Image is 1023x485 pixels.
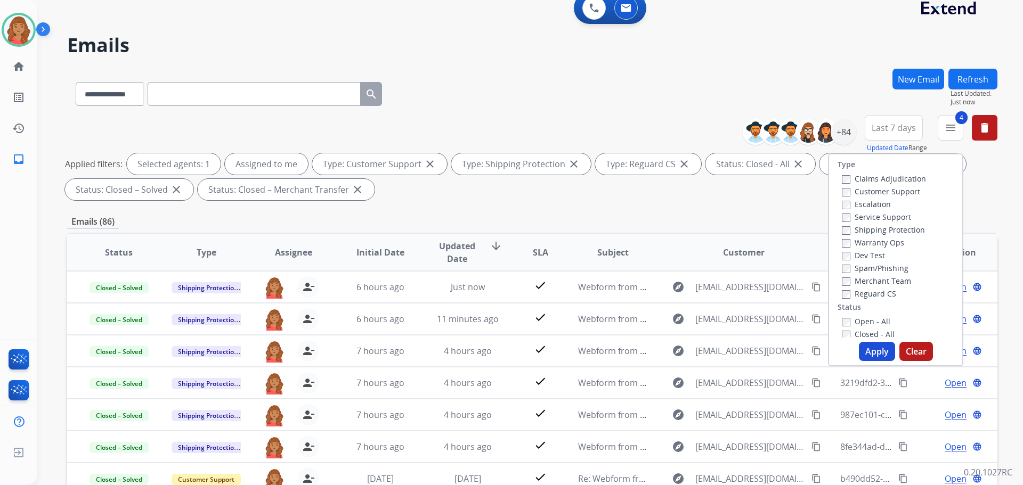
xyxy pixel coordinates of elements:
mat-icon: check [534,343,547,356]
p: Emails (86) [67,215,119,228]
span: Webform from [EMAIL_ADDRESS][DOMAIN_NAME] on [DATE] [578,345,819,357]
span: 6 hours ago [356,313,404,325]
span: 4 hours ago [444,377,492,389]
span: 7 hours ago [356,409,404,421]
span: Shipping Protection [172,314,245,325]
span: Closed – Solved [90,410,149,421]
mat-icon: close [792,158,805,170]
span: 4 hours ago [444,409,492,421]
span: Closed – Solved [90,346,149,357]
mat-icon: check [534,279,547,292]
div: Type: Reguard CS [595,153,701,175]
label: Open - All [842,316,890,326]
mat-icon: language [972,346,982,356]
span: Webform from [EMAIL_ADDRESS][DOMAIN_NAME] on [DATE] [578,377,819,389]
mat-icon: explore [672,472,685,485]
mat-icon: person_remove [302,313,315,325]
span: Shipping Protection [172,378,245,389]
span: [DATE] [454,473,481,484]
mat-icon: explore [672,408,685,421]
mat-icon: arrow_downward [490,240,502,252]
span: 8fe344ad-dfc1-42df-aa00-a6a02315b5db [840,441,1001,453]
mat-icon: search [365,88,378,101]
button: Updated Date [867,144,908,152]
mat-icon: person_remove [302,344,315,357]
span: 4 hours ago [444,441,492,453]
mat-icon: menu [944,121,957,134]
label: Merchant Team [842,276,911,286]
mat-icon: history [12,122,25,135]
img: agent-avatar [264,404,285,426]
mat-icon: language [972,314,982,324]
mat-icon: close [170,183,183,196]
img: agent-avatar [264,308,285,331]
input: Dev Test [842,252,850,260]
mat-icon: explore [672,344,685,357]
mat-icon: list_alt [12,91,25,104]
div: Status: Closed - Unresolved [819,153,966,175]
span: Customer Support [172,474,241,485]
p: Applied filters: [65,158,123,170]
span: Last Updated: [951,89,997,98]
span: Shipping Protection [172,282,245,293]
mat-icon: close [424,158,436,170]
div: Type: Customer Support [312,153,447,175]
span: Open [945,440,967,453]
span: Closed – Solved [90,314,149,325]
mat-icon: person_remove [302,376,315,389]
mat-icon: check [534,471,547,483]
mat-icon: check [534,375,547,388]
span: Just now [951,98,997,106]
mat-icon: close [351,183,364,196]
span: Updated Date [433,240,482,265]
mat-icon: close [567,158,580,170]
mat-icon: explore [672,281,685,293]
span: 4 hours ago [444,345,492,357]
span: 7 hours ago [356,441,404,453]
input: Reguard CS [842,290,850,299]
input: Spam/Phishing [842,265,850,273]
span: Closed – Solved [90,442,149,453]
mat-icon: check [534,439,547,451]
label: Claims Adjudication [842,174,926,184]
span: Range [867,143,927,152]
span: [EMAIL_ADDRESS][DOMAIN_NAME] [695,313,805,325]
button: Apply [859,342,895,361]
span: 4 [955,111,968,124]
mat-icon: language [972,474,982,483]
mat-icon: close [678,158,691,170]
mat-icon: check [534,311,547,324]
span: Open [945,376,967,389]
mat-icon: inbox [12,153,25,166]
mat-icon: explore [672,376,685,389]
div: Type: Shipping Protection [451,153,591,175]
div: Status: Closed – Merchant Transfer [198,179,375,200]
span: SLA [533,246,548,259]
mat-icon: explore [672,313,685,325]
span: Webform from [EMAIL_ADDRESS][DOMAIN_NAME] on [DATE] [578,281,819,293]
span: [DATE] [367,473,394,484]
mat-icon: person_remove [302,472,315,485]
mat-icon: language [972,378,982,388]
div: Assigned to me [225,153,308,175]
div: Status: Closed - All [705,153,815,175]
span: b490dd52-2545-4e4a-b017-cb703122e704 [840,473,1006,484]
span: Shipping Protection [172,346,245,357]
mat-icon: content_copy [898,474,908,483]
span: Type [197,246,216,259]
span: Webform from [EMAIL_ADDRESS][DOMAIN_NAME] on [DATE] [578,409,819,421]
span: Shipping Protection [172,410,245,421]
span: 6 hours ago [356,281,404,293]
span: [EMAIL_ADDRESS][DOMAIN_NAME] [695,344,805,357]
span: Initial Date [356,246,404,259]
div: Selected agents: 1 [127,153,221,175]
label: Customer Support [842,186,920,196]
button: 4 [938,115,963,141]
input: Warranty Ops [842,239,850,248]
label: Escalation [842,199,891,209]
mat-icon: explore [672,440,685,453]
input: Escalation [842,201,850,209]
span: [EMAIL_ADDRESS][DOMAIN_NAME] [695,408,805,421]
mat-icon: content_copy [811,282,821,292]
button: Clear [899,342,933,361]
